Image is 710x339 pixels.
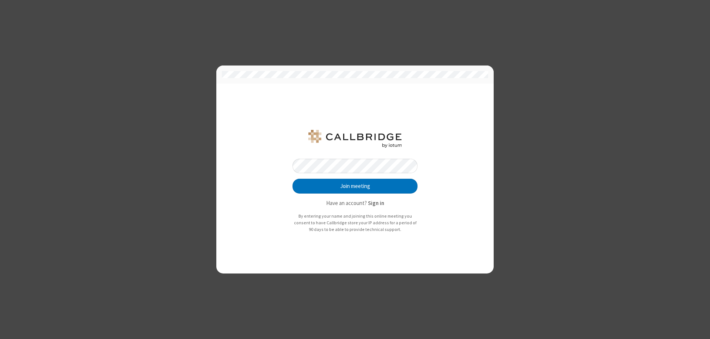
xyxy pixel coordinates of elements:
p: Have an account? [293,199,417,208]
strong: Sign in [368,199,384,207]
p: By entering your name and joining this online meeting you consent to have Callbridge store your I... [293,213,417,232]
img: QA Selenium DO NOT DELETE OR CHANGE [307,130,403,148]
button: Join meeting [293,179,417,194]
button: Sign in [368,199,384,208]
